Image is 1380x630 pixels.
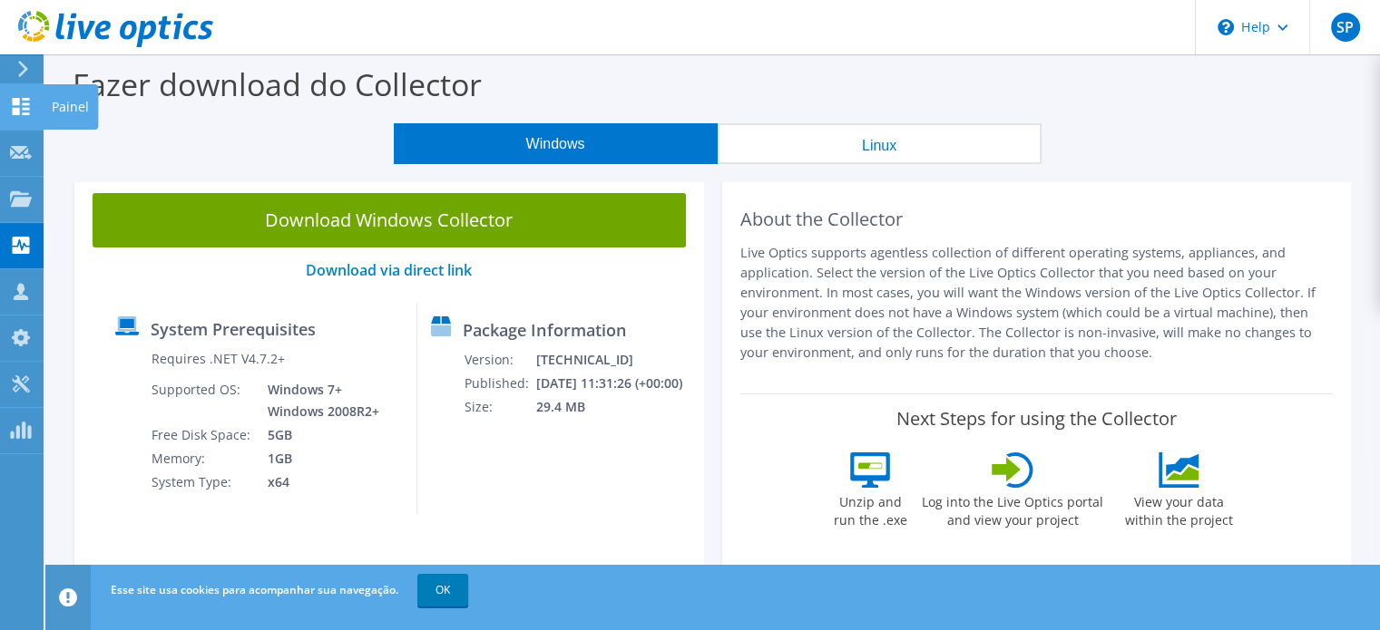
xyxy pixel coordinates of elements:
[464,348,535,372] td: Version:
[718,123,1042,164] button: Linux
[151,378,254,423] td: Supported OS:
[1218,19,1234,35] svg: \n
[535,372,695,395] td: [DATE] 11:31:26 (+00:00)
[464,372,535,395] td: Published:
[73,63,482,105] label: Fazer download do Collector
[740,243,1334,363] p: Live Optics supports agentless collection of different operating systems, appliances, and applica...
[152,350,285,368] label: Requires .NET V4.7.2+
[921,488,1104,529] label: Log into the Live Optics portal and view your project
[896,408,1177,430] label: Next Steps for using the Collector
[828,488,912,529] label: Unzip and run the .exe
[417,574,468,606] a: OK
[151,447,254,470] td: Memory:
[254,378,383,423] td: Windows 7+ Windows 2008R2+
[151,320,316,338] label: System Prerequisites
[254,423,383,447] td: 5GB
[93,193,686,247] a: Download Windows Collector
[394,123,718,164] button: Windows
[740,208,1334,230] h2: About the Collector
[463,321,625,339] label: Package Information
[1331,13,1360,42] span: SP
[254,447,383,470] td: 1GB
[151,423,254,447] td: Free Disk Space:
[151,470,254,494] td: System Type:
[306,260,472,280] a: Download via direct link
[111,582,398,597] span: Esse site usa cookies para acompanhar sua navegação.
[535,348,695,372] td: [TECHNICAL_ID]
[43,84,98,130] div: Painel
[1113,488,1244,529] label: View your data within the project
[464,395,535,419] td: Size:
[254,470,383,494] td: x64
[535,395,695,419] td: 29.4 MB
